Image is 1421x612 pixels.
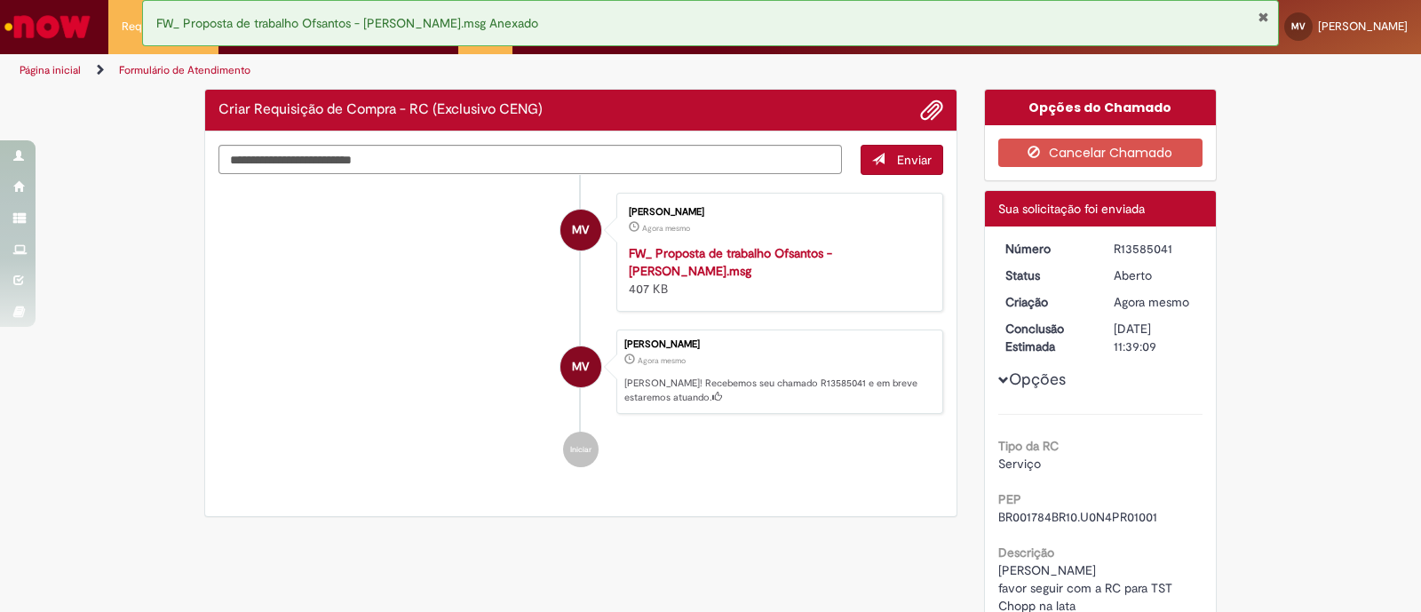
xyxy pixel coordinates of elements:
ul: Histórico de tíquete [218,175,943,486]
h2: Criar Requisição de Compra - RC (Exclusivo CENG) Histórico de tíquete [218,102,543,118]
span: MV [1291,20,1306,32]
div: [PERSON_NAME] [629,207,925,218]
ul: Trilhas de página [13,54,934,87]
div: Aberto [1114,266,1196,284]
div: R13585041 [1114,240,1196,258]
div: Opções do Chamado [985,90,1217,125]
span: Agora mesmo [1114,294,1189,310]
span: Serviço [998,456,1041,472]
button: Enviar [861,145,943,175]
b: PEP [998,491,1021,507]
time: 01/10/2025 10:39:04 [1114,294,1189,310]
textarea: Digite sua mensagem aqui... [218,145,842,175]
div: [PERSON_NAME] [624,339,933,350]
span: BR001784BR10.U0N4PR01001 [998,509,1157,525]
span: Agora mesmo [638,355,686,366]
button: Adicionar anexos [920,99,943,122]
a: Formulário de Atendimento [119,63,250,77]
li: Maria Isaura De Paula Valim [218,330,943,415]
p: [PERSON_NAME]! Recebemos seu chamado R13585041 e em breve estaremos atuando. [624,377,933,404]
dt: Status [992,266,1101,284]
div: 407 KB [629,244,925,298]
button: Cancelar Chamado [998,139,1203,167]
div: 01/10/2025 10:39:04 [1114,293,1196,311]
dt: Conclusão Estimada [992,320,1101,355]
div: Maria Isaura De Paula Valim [560,210,601,250]
span: Enviar [897,152,932,168]
dt: Número [992,240,1101,258]
button: Fechar Notificação [1258,10,1269,24]
span: Agora mesmo [642,223,690,234]
span: Sua solicitação foi enviada [998,201,1145,217]
span: MV [572,346,589,388]
b: Tipo da RC [998,438,1059,454]
a: FW_ Proposta de trabalho Ofsantos - [PERSON_NAME].msg [629,245,832,279]
span: FW_ Proposta de trabalho Ofsantos - [PERSON_NAME].msg Anexado [156,15,538,31]
a: Página inicial [20,63,81,77]
dt: Criação [992,293,1101,311]
time: 01/10/2025 10:38:41 [642,223,690,234]
span: MV [572,209,589,251]
div: Maria Isaura De Paula Valim [560,346,601,387]
img: ServiceNow [2,9,93,44]
time: 01/10/2025 10:39:04 [638,355,686,366]
span: [PERSON_NAME] [1318,19,1408,34]
b: Descrição [998,544,1054,560]
span: Requisições [122,18,184,36]
div: [DATE] 11:39:09 [1114,320,1196,355]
